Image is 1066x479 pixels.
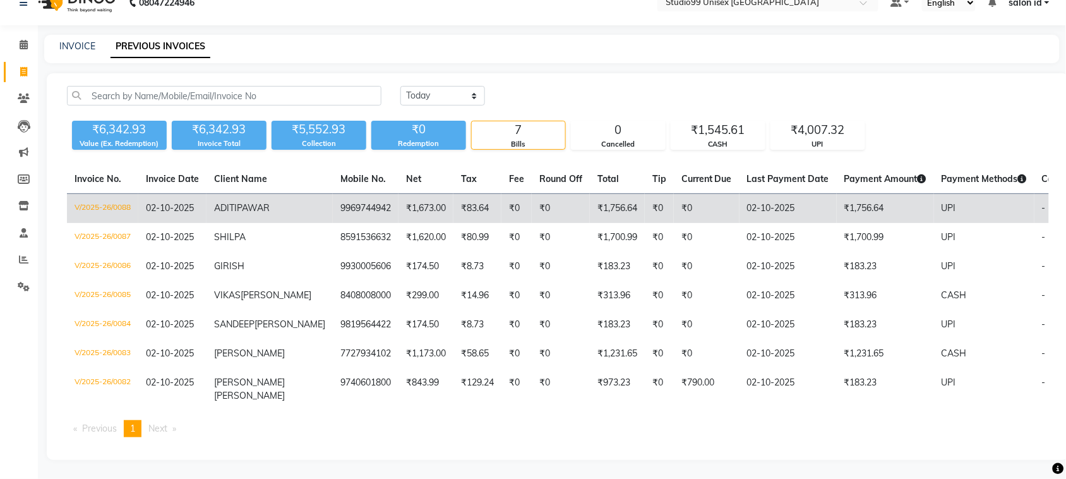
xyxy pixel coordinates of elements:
td: 8591536632 [333,223,398,252]
span: Last Payment Date [747,173,829,185]
td: V/2025-26/0087 [67,223,138,252]
td: ₹8.73 [453,252,501,281]
td: 8408008000 [333,281,398,310]
td: ₹0 [674,194,740,224]
td: ₹0 [501,368,532,410]
td: ₹1,231.65 [837,339,934,368]
span: [PERSON_NAME] [214,377,285,388]
td: V/2025-26/0082 [67,368,138,410]
td: ₹0 [501,194,532,224]
td: ₹174.50 [398,310,453,339]
span: SANDEEP [214,318,255,330]
div: 0 [572,121,665,139]
td: ₹1,756.64 [837,194,934,224]
span: UPI [942,318,956,330]
td: 02-10-2025 [740,194,837,224]
div: ₹4,007.32 [771,121,865,139]
td: ₹1,231.65 [590,339,645,368]
td: 9930005606 [333,252,398,281]
td: ₹0 [674,339,740,368]
span: GIRISH [214,260,244,272]
td: 02-10-2025 [740,339,837,368]
a: INVOICE [59,40,95,52]
td: 9819564422 [333,310,398,339]
span: Previous [82,423,117,434]
td: ₹14.96 [453,281,501,310]
td: ₹0 [532,339,590,368]
span: - [1042,318,1046,330]
td: V/2025-26/0088 [67,194,138,224]
td: ₹0 [532,310,590,339]
span: CASH [942,348,967,359]
td: ₹183.23 [590,310,645,339]
span: - [1042,377,1046,388]
td: ₹174.50 [398,252,453,281]
span: - [1042,231,1046,243]
span: Payment Methods [942,173,1027,185]
td: ₹0 [645,281,674,310]
td: ₹0 [501,252,532,281]
td: 02-10-2025 [740,281,837,310]
span: Fee [509,173,524,185]
td: ₹8.73 [453,310,501,339]
td: ₹843.99 [398,368,453,410]
td: ₹183.23 [837,368,934,410]
td: V/2025-26/0084 [67,310,138,339]
span: - [1042,289,1046,301]
span: [PERSON_NAME] [214,390,285,401]
span: Tax [461,173,477,185]
span: Invoice No. [75,173,121,185]
td: ₹0 [674,223,740,252]
td: ₹0 [532,223,590,252]
span: Payment Amount [844,173,926,185]
span: 02-10-2025 [146,348,194,359]
td: ₹0 [645,368,674,410]
td: ₹1,673.00 [398,194,453,224]
td: ₹0 [674,310,740,339]
span: 02-10-2025 [146,289,194,301]
td: ₹0 [645,252,674,281]
span: Mobile No. [340,173,386,185]
td: ₹1,620.00 [398,223,453,252]
span: UPI [942,231,956,243]
td: 7727934102 [333,339,398,368]
div: ₹1,545.61 [671,121,765,139]
td: 02-10-2025 [740,252,837,281]
td: ₹0 [532,368,590,410]
span: ADITI [214,202,237,214]
span: Invoice Date [146,173,199,185]
div: Invoice Total [172,138,266,149]
td: V/2025-26/0085 [67,281,138,310]
td: 02-10-2025 [740,368,837,410]
span: [PERSON_NAME] [241,289,311,301]
span: UPI [942,377,956,388]
span: Current Due [681,173,732,185]
td: ₹1,700.99 [590,223,645,252]
span: - [1042,202,1046,214]
td: ₹0 [674,252,740,281]
span: Next [148,423,167,434]
span: 02-10-2025 [146,202,194,214]
td: ₹129.24 [453,368,501,410]
div: ₹6,342.93 [172,121,266,138]
td: ₹183.23 [590,252,645,281]
td: 9740601800 [333,368,398,410]
td: ₹973.23 [590,368,645,410]
td: ₹1,756.64 [590,194,645,224]
td: ₹0 [532,281,590,310]
td: V/2025-26/0086 [67,252,138,281]
td: 9969744942 [333,194,398,224]
td: V/2025-26/0083 [67,339,138,368]
span: [PERSON_NAME] [255,318,325,330]
div: Bills [472,139,565,150]
td: ₹0 [645,339,674,368]
div: Value (Ex. Redemption) [72,138,167,149]
span: SHILPA [214,231,246,243]
td: ₹1,173.00 [398,339,453,368]
span: 02-10-2025 [146,260,194,272]
span: 02-10-2025 [146,231,194,243]
td: ₹183.23 [837,252,934,281]
span: 02-10-2025 [146,377,194,388]
div: CASH [671,139,765,150]
td: ₹183.23 [837,310,934,339]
